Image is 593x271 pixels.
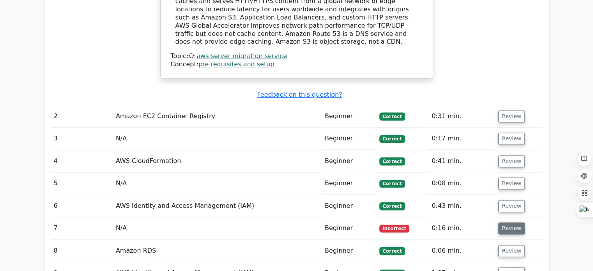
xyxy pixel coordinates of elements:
td: 0:17 min. [428,128,495,150]
button: Review [498,155,525,167]
td: Beginner [322,105,376,128]
span: Correct [379,135,405,143]
td: AWS CloudFormation [113,150,322,172]
a: aws server migration service [196,52,287,60]
td: N/A [113,128,322,150]
div: Topic: [171,52,423,60]
td: Beginner [322,128,376,150]
td: 0:43 min. [428,195,495,217]
button: Review [498,245,525,257]
td: 0:06 min. [428,240,495,262]
td: 3 [51,128,113,150]
span: Correct [379,202,405,210]
div: Concept: [171,60,423,69]
span: Correct [379,247,405,255]
td: 8 [51,240,113,262]
td: Beginner [322,217,376,239]
td: 0:16 min. [428,217,495,239]
td: 0:31 min. [428,105,495,128]
td: AWS Identity and Access Management (IAM) [113,195,322,217]
span: Correct [379,112,405,120]
td: 2 [51,105,113,128]
a: pre requisites and setup [198,60,274,68]
button: Review [498,110,525,122]
button: Review [498,222,525,234]
span: Correct [379,180,405,188]
td: 4 [51,150,113,172]
button: Review [498,200,525,212]
span: Incorrect [379,225,409,232]
span: Correct [379,157,405,165]
td: Beginner [322,172,376,195]
td: 7 [51,217,113,239]
td: 0:08 min. [428,172,495,195]
button: Review [498,133,525,145]
td: Amazon EC2 Container Registry [113,105,322,128]
td: 0:41 min. [428,150,495,172]
td: N/A [113,172,322,195]
td: 6 [51,195,113,217]
td: 5 [51,172,113,195]
td: Beginner [322,195,376,217]
button: Review [498,177,525,190]
td: N/A [113,217,322,239]
td: Beginner [322,240,376,262]
td: Amazon RDS [113,240,322,262]
td: Beginner [322,150,376,172]
a: Feedback on this question? [257,91,342,98]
